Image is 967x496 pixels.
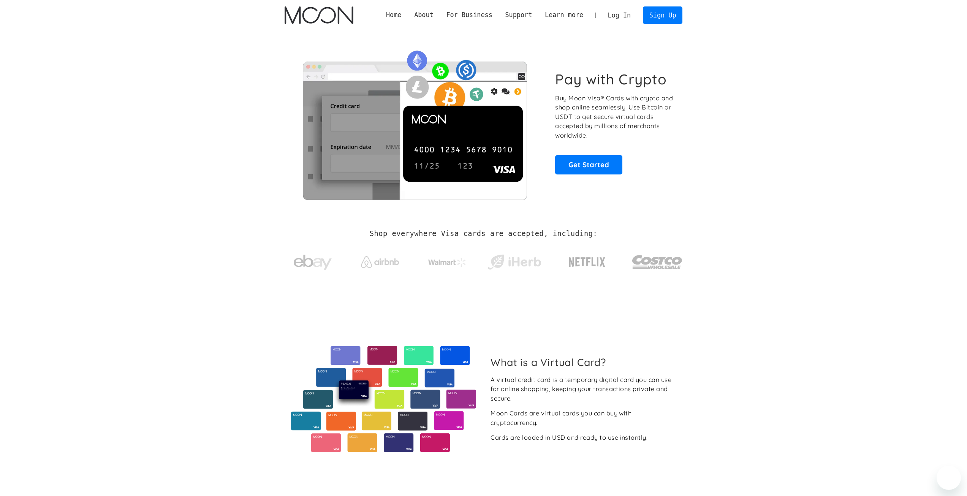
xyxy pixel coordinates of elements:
[285,45,545,200] img: Moon Cards let you spend your crypto anywhere Visa is accepted.
[285,6,353,24] a: home
[499,10,538,20] div: Support
[538,10,590,20] div: Learn more
[555,71,667,88] h1: Pay with Crypto
[555,93,674,140] p: Buy Moon Visa® Cards with crypto and shop online seamlessly! Use Bitcoin or USDT to get secure vi...
[440,10,499,20] div: For Business
[486,245,543,276] a: iHerb
[419,250,475,271] a: Walmart
[380,10,408,20] a: Home
[505,10,532,20] div: Support
[285,6,353,24] img: Moon Logo
[294,250,332,274] img: ebay
[491,409,676,427] div: Moon Cards are virtual cards you can buy with cryptocurrency.
[601,7,637,24] a: Log In
[285,243,341,278] a: ebay
[408,10,440,20] div: About
[491,375,676,403] div: A virtual credit card is a temporary digital card you can use for online shopping, keeping your t...
[486,252,543,272] img: iHerb
[937,466,961,490] iframe: Button to launch messaging window
[351,249,408,272] a: Airbnb
[290,346,477,452] img: Virtual cards from Moon
[553,245,621,276] a: Netflix
[568,253,606,272] img: Netflix
[370,230,597,238] h2: Shop everywhere Visa cards are accepted, including:
[555,155,622,174] a: Get Started
[632,248,683,276] img: Costco
[491,433,647,442] div: Cards are loaded in USD and ready to use instantly.
[491,356,676,368] h2: What is a Virtual Card?
[361,256,399,268] img: Airbnb
[643,6,682,24] a: Sign Up
[545,10,583,20] div: Learn more
[446,10,492,20] div: For Business
[428,258,466,267] img: Walmart
[414,10,434,20] div: About
[632,240,683,280] a: Costco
